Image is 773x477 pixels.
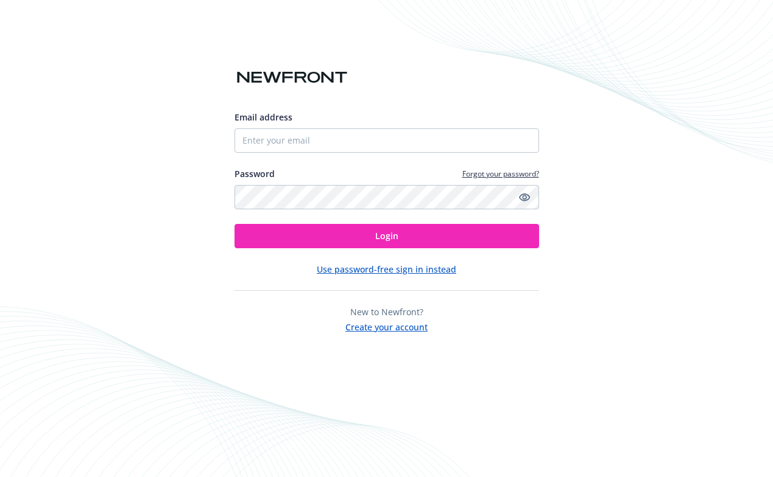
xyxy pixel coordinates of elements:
input: Enter your password [235,185,539,209]
button: Create your account [345,318,428,333]
span: Login [375,230,398,242]
span: Email address [235,111,292,123]
input: Enter your email [235,128,539,153]
button: Login [235,224,539,248]
img: Newfront logo [235,67,350,88]
label: Password [235,167,275,180]
button: Use password-free sign in instead [317,263,456,276]
a: Show password [517,190,532,204]
span: New to Newfront? [350,306,423,318]
a: Forgot your password? [462,169,539,179]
